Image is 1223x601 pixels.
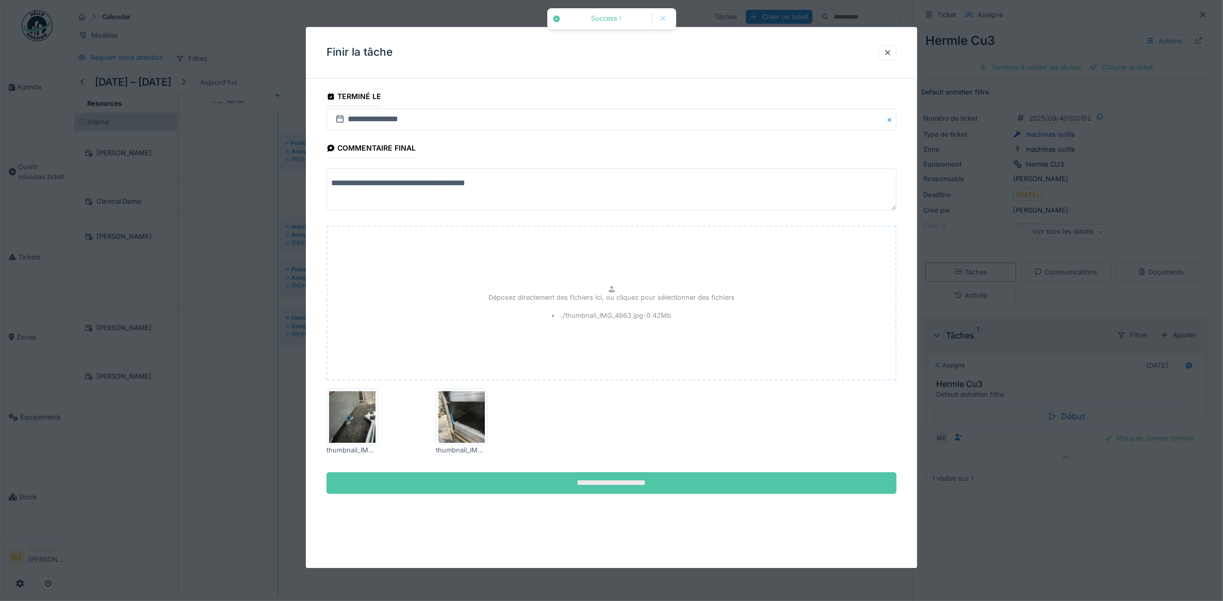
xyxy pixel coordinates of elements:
p: Déposez directement des fichiers ici, ou cliquez pour sélectionner des fichiers [488,293,735,302]
div: Success ! [566,14,647,23]
div: Terminé le [327,89,382,106]
div: Commentaire final [327,141,416,158]
div: thumbnail_IMG_4663.jpg [436,446,487,456]
h3: Finir la tâche [327,46,393,59]
img: h536j405x3us2ywmy8xnkksjk994 [438,392,485,443]
img: zrozqqjbgxu40u0un0nbgkqiwdj5 [329,392,376,443]
button: Close [885,109,896,131]
div: thumbnail_IMG_4664.jpg [327,446,378,456]
li: ./thumbnail_IMG_4663.jpg - 0.42 Mb [552,311,672,320]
